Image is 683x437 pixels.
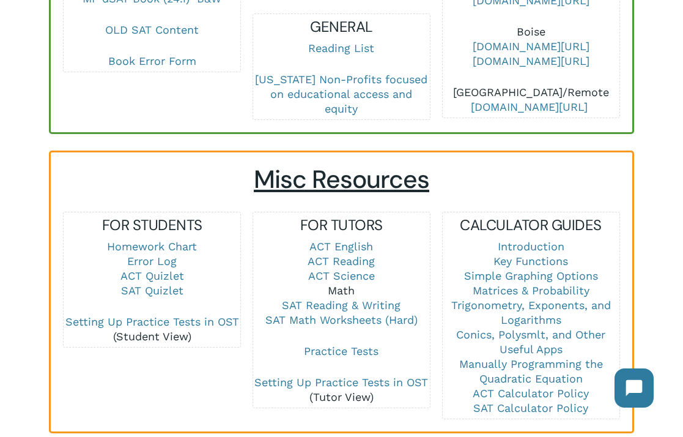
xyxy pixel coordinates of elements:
[254,163,429,196] span: Misc Resources
[459,357,603,385] a: Manually Programming the Quadratic Equation
[456,328,605,356] a: Conics, Polysmlt, and Other Useful Apps
[493,255,568,267] a: Key Functions
[443,215,619,235] h5: CALCULATOR GUIDES
[255,73,427,115] a: [US_STATE] Non-Profits focused on educational access and equity
[254,376,428,389] a: Setting Up Practice Tests in OST
[65,315,239,328] a: Setting Up Practice Tests in OST
[127,255,177,267] a: Error Log
[308,42,374,54] a: Reading List
[282,299,401,312] a: SAT Reading & Writing
[120,269,184,282] a: ACT Quizlet
[64,315,240,344] p: (Student View)
[105,23,199,36] a: OLD SAT Content
[443,85,619,114] p: [GEOGRAPHIC_DATA]/Remote
[308,269,375,282] a: ACT Science
[473,402,588,414] a: SAT Calculator Policy
[473,40,589,53] a: [DOMAIN_NAME][URL]
[253,215,430,235] h5: FOR TUTORS
[471,100,588,113] a: [DOMAIN_NAME][URL]
[308,255,375,267] a: ACT Reading
[498,240,564,253] a: Introduction
[602,356,666,420] iframe: Chatbot
[473,54,589,67] a: [DOMAIN_NAME][URL]
[328,284,355,297] a: Math
[464,269,598,282] a: Simple Graphing Options
[253,17,430,37] h5: GENERAL
[451,299,611,326] a: Trigonometry, Exponents, and Logarithms
[309,240,373,253] a: ACT English
[108,54,196,67] a: Book Error Form
[121,284,183,297] a: SAT Quizlet
[304,345,378,357] a: Practice Tests
[253,375,430,405] p: (Tutor View)
[265,313,418,326] a: SAT Math Worksheets (Hard)
[64,215,240,235] h5: FOR STUDENTS
[473,387,589,400] a: ACT Calculator Policy
[107,240,197,253] a: Homework Chart
[473,284,589,297] a: Matrices & Probability
[443,24,619,85] p: Boise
